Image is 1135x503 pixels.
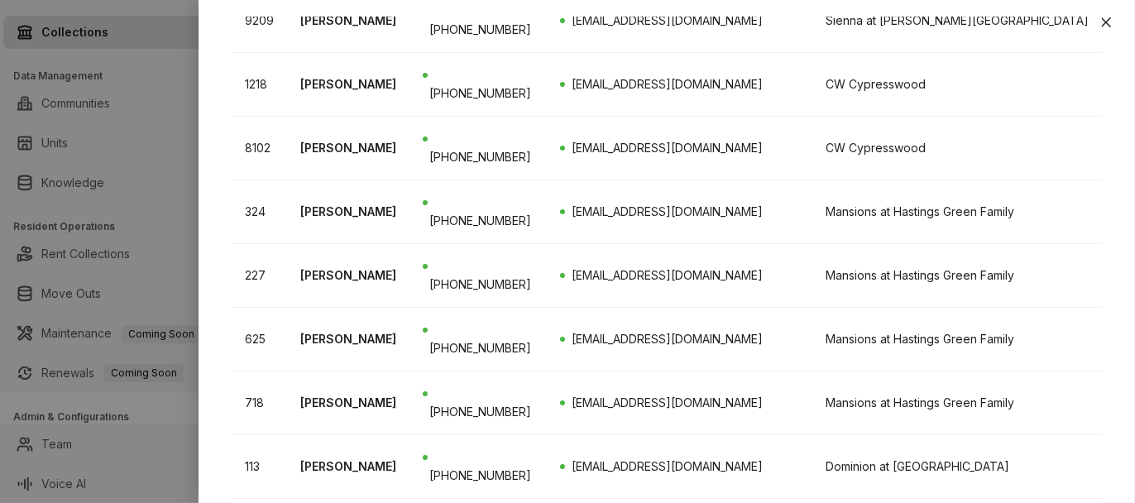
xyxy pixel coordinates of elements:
p: [PERSON_NAME] [300,75,396,93]
div: Sienna at [PERSON_NAME][GEOGRAPHIC_DATA] [826,12,1089,30]
td: 1218 [232,53,287,117]
span: [PHONE_NUMBER] [429,405,531,419]
td: 113 [232,435,287,499]
td: 718 [232,371,287,435]
span: close [1099,16,1113,29]
span: [EMAIL_ADDRESS][DOMAIN_NAME] [572,141,763,155]
span: [PHONE_NUMBER] [429,277,531,291]
p: [PERSON_NAME] [300,12,396,30]
span: [PHONE_NUMBER] [429,341,531,355]
p: [PERSON_NAME] [300,330,396,348]
p: [PERSON_NAME] [300,203,396,221]
p: [PERSON_NAME] [300,457,396,476]
p: [PERSON_NAME] [300,139,396,157]
div: Mansions at Hastings Green Family [826,330,1089,348]
span: [EMAIL_ADDRESS][DOMAIN_NAME] [572,77,763,91]
span: [EMAIL_ADDRESS][DOMAIN_NAME] [572,459,763,473]
span: [EMAIL_ADDRESS][DOMAIN_NAME] [572,395,763,410]
span: [EMAIL_ADDRESS][DOMAIN_NAME] [572,332,763,346]
span: [EMAIL_ADDRESS][DOMAIN_NAME] [572,204,763,218]
div: CW Cypresswood [826,139,1089,157]
p: [PERSON_NAME] [300,266,396,285]
span: [EMAIL_ADDRESS][DOMAIN_NAME] [572,13,763,27]
p: [PERSON_NAME] [300,394,396,412]
span: [PHONE_NUMBER] [429,22,531,36]
span: [PHONE_NUMBER] [429,213,531,228]
div: Mansions at Hastings Green Family [826,203,1089,221]
div: Mansions at Hastings Green Family [826,394,1089,412]
div: Dominion at [GEOGRAPHIC_DATA] [826,457,1089,476]
span: [PHONE_NUMBER] [429,468,531,482]
div: CW Cypresswood [826,75,1089,93]
td: 625 [232,308,287,371]
button: Close [1096,12,1116,32]
td: 324 [232,180,287,244]
div: Mansions at Hastings Green Family [826,266,1089,285]
span: [PHONE_NUMBER] [429,150,531,164]
span: [PHONE_NUMBER] [429,86,531,100]
td: 8102 [232,117,287,180]
span: [EMAIL_ADDRESS][DOMAIN_NAME] [572,268,763,282]
td: 227 [232,244,287,308]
